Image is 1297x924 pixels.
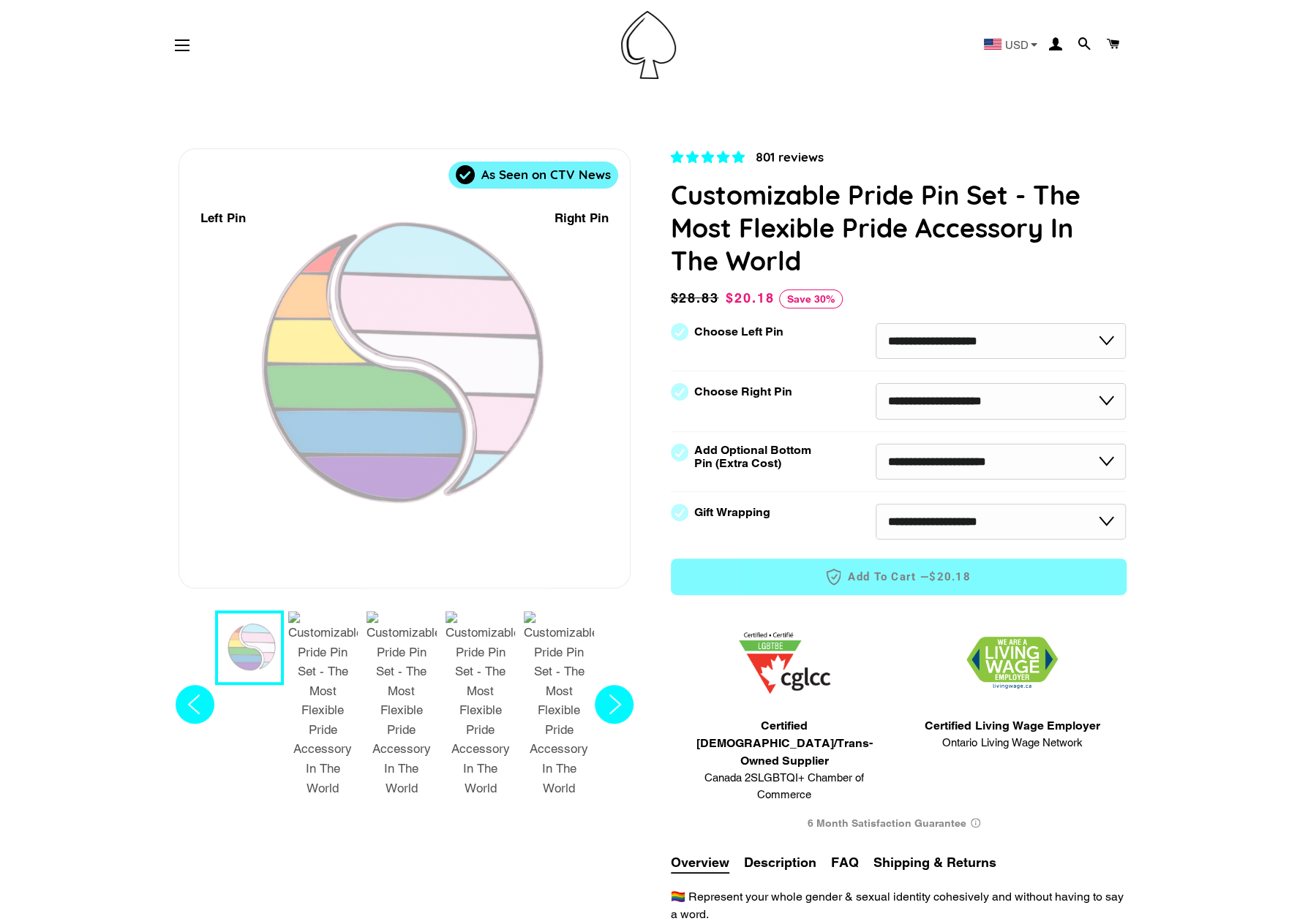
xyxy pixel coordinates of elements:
button: FAQ [831,852,859,872]
img: Customizable Pride Pin Set - The Most Flexible Pride Accessory In The World [446,611,516,798]
span: $20.18 [726,290,774,306]
button: Next slide [590,610,638,804]
span: Ontario Living Wage Network [925,735,1099,751]
label: Add Optional Bottom Pin (Extra Cost) [694,444,817,470]
span: 801 reviews [756,149,824,164]
label: Choose Right Pin [694,385,792,398]
span: Certified Living Wage Employer [925,717,1099,735]
button: 2 / 9 [284,610,363,804]
button: 1 / 9 [215,610,284,685]
button: 4 / 9 [441,610,520,804]
img: Customizable Pride Pin Set - The Most Flexible Pride Accessory In The World [366,611,437,798]
img: Pin-Ace [621,11,676,79]
label: Gift Wrapping [694,506,770,519]
button: Description [744,852,816,872]
span: 4.83 stars [671,150,748,164]
img: 1706832627.png [966,637,1058,690]
button: 5 / 9 [519,610,598,804]
div: 6 Month Satisfaction Guarantee [671,810,1127,837]
img: 1705457225.png [739,632,830,694]
button: Add to Cart —$20.18 [671,558,1127,595]
div: Right Pin [554,208,609,228]
button: Overview [671,852,729,874]
h1: Customizable Pride Pin Set - The Most Flexible Pride Accessory In The World [671,178,1127,277]
span: $20.18 [929,569,971,585]
span: Canada 2SLGBTQI+ Chamber of Commerce [678,770,892,803]
span: $28.83 [671,288,723,308]
span: Add to Cart — [693,567,1105,586]
button: Shipping & Returns [873,852,996,872]
p: 🏳️‍🌈 Represent your whole gender & sexual identity cohesively and without having to say a word. [671,888,1127,923]
div: 1 / 9 [179,149,631,588]
span: USD [1004,39,1028,50]
label: Choose Left Pin [694,325,783,338]
button: 3 / 9 [362,610,441,804]
span: Save 30% [779,289,843,308]
img: Customizable Pride Pin Set - The Most Flexible Pride Accessory In The World [524,611,594,798]
button: Previous slide [171,610,219,804]
img: Customizable Pride Pin Set - The Most Flexible Pride Accessory In The World [288,611,358,798]
span: Certified [DEMOGRAPHIC_DATA]/Trans-Owned Supplier [678,717,892,770]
